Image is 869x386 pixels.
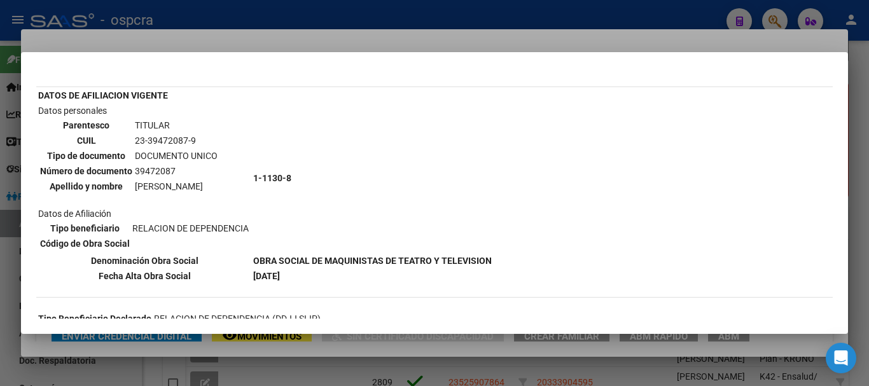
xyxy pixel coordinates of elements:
th: Tipo beneficiario [39,221,130,235]
td: Datos personales Datos de Afiliación [38,104,251,252]
th: CUIL [39,134,133,148]
td: TITULAR [134,118,218,132]
th: Tipo de documento [39,149,133,163]
th: Número de documento [39,164,133,178]
b: DATOS DE AFILIACION VIGENTE [38,90,168,100]
td: RELACION DE DEPENDENCIA [132,221,249,235]
th: Tipo Beneficiario Declarado [38,312,152,326]
td: RELACION DE DEPENDENCIA (DDJJ SIJP) [153,312,321,326]
td: 23-39472087-9 [134,134,218,148]
div: Open Intercom Messenger [826,343,856,373]
th: Fecha Alta Obra Social [38,269,251,283]
b: OBRA SOCIAL DE MAQUINISTAS DE TEATRO Y TELEVISION [253,256,492,266]
th: Parentesco [39,118,133,132]
td: [PERSON_NAME] [134,179,218,193]
b: 1-1130-8 [253,173,291,183]
td: DOCUMENTO UNICO [134,149,218,163]
th: Denominación Obra Social [38,254,251,268]
b: [DATE] [253,271,280,281]
td: 39472087 [134,164,218,178]
th: Apellido y nombre [39,179,133,193]
th: Código de Obra Social [39,237,130,251]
